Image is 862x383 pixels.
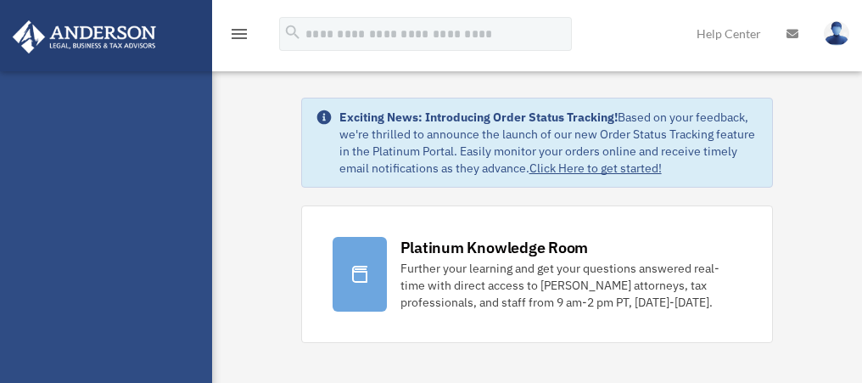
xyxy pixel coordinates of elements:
[283,23,302,42] i: search
[824,21,849,46] img: User Pic
[529,161,662,176] a: Click Here to get started!
[339,109,759,177] div: Based on your feedback, we're thrilled to announce the launch of our new Order Status Tracking fe...
[400,260,742,311] div: Further your learning and get your questions answered real-time with direct access to [PERSON_NAM...
[229,24,249,44] i: menu
[8,20,161,54] img: Anderson Advisors Platinum Portal
[301,206,774,343] a: Platinum Knowledge Room Further your learning and get your questions answered real-time with dire...
[400,237,589,258] div: Platinum Knowledge Room
[339,110,618,125] strong: Exciting News: Introducing Order Status Tracking!
[229,30,249,44] a: menu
